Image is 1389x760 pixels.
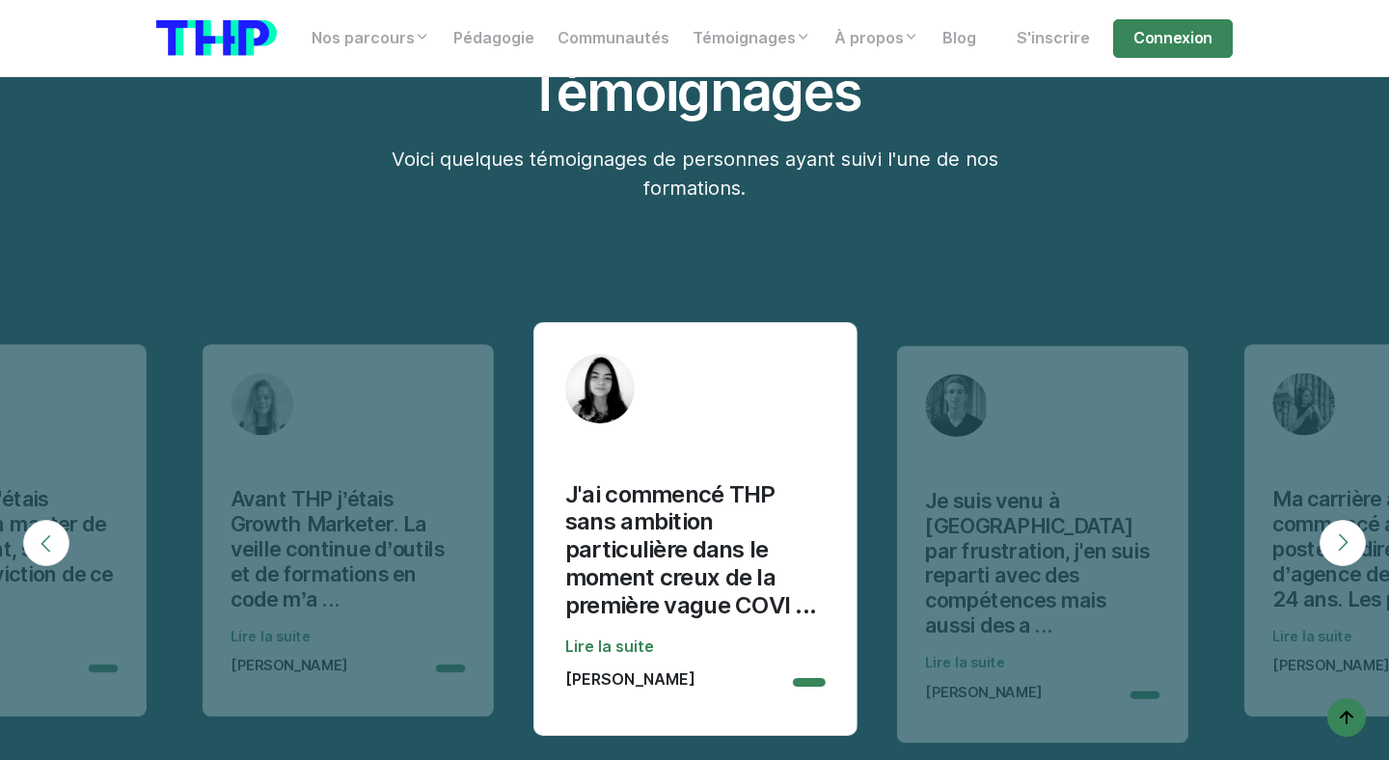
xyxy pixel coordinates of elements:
[925,374,988,437] img: Avatar
[565,354,635,423] img: Avatar
[681,19,823,58] a: Témoignages
[409,62,980,122] h2: Témoignages
[546,19,681,58] a: Communautés
[565,481,826,620] p: J'ai commencé THP sans ambition particulière dans le moment creux de la première vague COVI ...
[1272,372,1335,435] img: Avatar
[1113,19,1233,58] a: Connexion
[925,652,1159,673] a: Lire la suite
[565,670,695,689] p: [PERSON_NAME]
[231,657,348,673] p: [PERSON_NAME]
[1005,19,1102,58] a: S'inscrire
[1335,706,1358,729] img: arrow-up icon
[231,626,465,647] a: Lire la suite
[1320,520,1366,566] button: Next
[565,636,826,659] a: Lire la suite
[231,372,293,435] img: Avatar
[925,684,1043,700] p: [PERSON_NAME]
[300,19,442,58] a: Nos parcours
[23,520,69,566] button: Previous
[231,487,465,612] p: Avant THP j’étais Growth Marketer. La veille continue d’outils et de formations en code m’a ...
[340,145,1049,203] p: Voici quelques témoignages de personnes ayant suivi l'une de nos formations.
[156,20,277,56] img: logo
[925,489,1159,639] p: Je suis venu à [GEOGRAPHIC_DATA] par frustration, j'en suis reparti avec des compétences mais aus...
[442,19,546,58] a: Pédagogie
[823,19,931,58] a: À propos
[931,19,988,58] a: Blog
